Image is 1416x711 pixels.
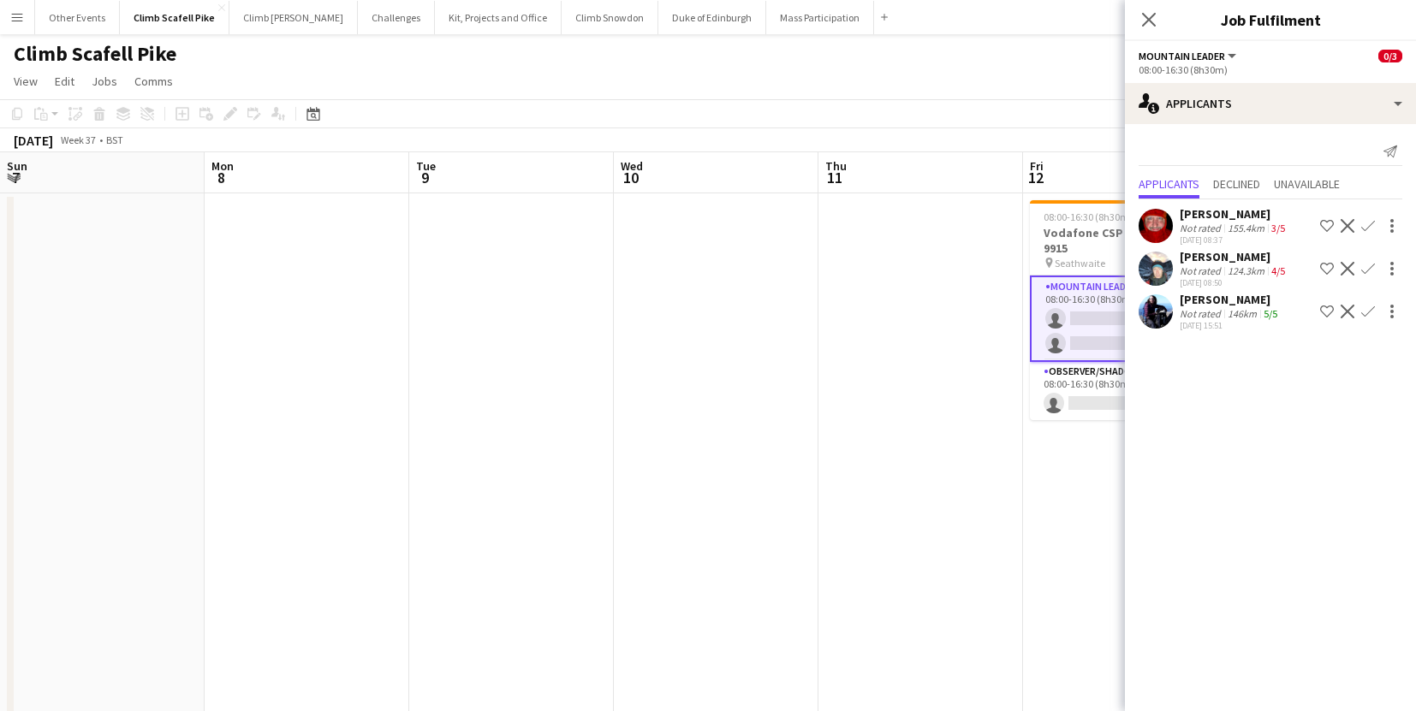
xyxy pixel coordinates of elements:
span: 8 [209,168,234,187]
button: Mass Participation [766,1,874,34]
span: 0/3 [1378,50,1402,62]
span: Mon [211,158,234,174]
span: Jobs [92,74,117,89]
span: 08:00-16:30 (8h30m) [1044,210,1133,223]
span: View [14,74,38,89]
button: Mountain Leader [1139,50,1239,62]
app-card-role: Mountain Leader3A0/208:00-16:30 (8h30m) [1030,276,1222,362]
span: Edit [55,74,74,89]
span: Unavailable [1274,178,1340,190]
div: 146km [1224,307,1260,320]
button: Kit, Projects and Office [435,1,562,34]
div: Not rated [1180,264,1224,277]
span: 12 [1027,168,1044,187]
div: Applicants [1125,83,1416,124]
div: [DATE] 15:51 [1180,320,1281,331]
a: Comms [128,70,180,92]
span: Wed [621,158,643,174]
span: Seathwaite [1055,257,1105,270]
span: 10 [618,168,643,187]
div: BST [106,133,123,146]
button: Challenges [358,1,435,34]
span: Declined [1213,178,1260,190]
div: 08:00-16:30 (8h30m) [1139,63,1402,76]
button: Other Events [35,1,120,34]
span: Thu [825,158,847,174]
button: Climb Scafell Pike [120,1,229,34]
button: Climb Snowdon [562,1,658,34]
span: Fri [1030,158,1044,174]
span: Mountain Leader [1139,50,1225,62]
div: [PERSON_NAME] [1180,292,1281,307]
div: 124.3km [1224,264,1268,277]
div: [DATE] 08:50 [1180,277,1288,288]
div: Not rated [1180,307,1224,320]
span: Week 37 [57,133,99,146]
app-skills-label: 5/5 [1264,307,1277,320]
app-skills-label: 4/5 [1271,264,1285,277]
h3: Vodafone CSP day - S25Q2SP-9915 [1030,225,1222,256]
h3: Job Fulfilment [1125,9,1416,31]
a: Jobs [85,70,124,92]
span: 11 [823,168,847,187]
div: [DATE] [14,132,53,149]
a: Edit [48,70,81,92]
span: 9 [413,168,436,187]
div: 155.4km [1224,222,1268,234]
a: View [7,70,45,92]
button: Climb [PERSON_NAME] [229,1,358,34]
span: Tue [416,158,436,174]
div: [PERSON_NAME] [1180,249,1288,264]
div: [DATE] 08:37 [1180,234,1288,246]
app-job-card: 08:00-16:30 (8h30m)0/3Vodafone CSP day - S25Q2SP-9915 Seathwaite2 RolesMountain Leader3A0/208:00-... [1030,200,1222,420]
span: 7 [4,168,27,187]
span: Sun [7,158,27,174]
div: [PERSON_NAME] [1180,206,1288,222]
h1: Climb Scafell Pike [14,41,176,67]
button: Duke of Edinburgh [658,1,766,34]
app-card-role: Observer/Shadower0/108:00-16:30 (8h30m) [1030,362,1222,420]
app-skills-label: 3/5 [1271,222,1285,234]
span: Applicants [1139,178,1199,190]
div: Not rated [1180,222,1224,234]
span: Comms [134,74,173,89]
